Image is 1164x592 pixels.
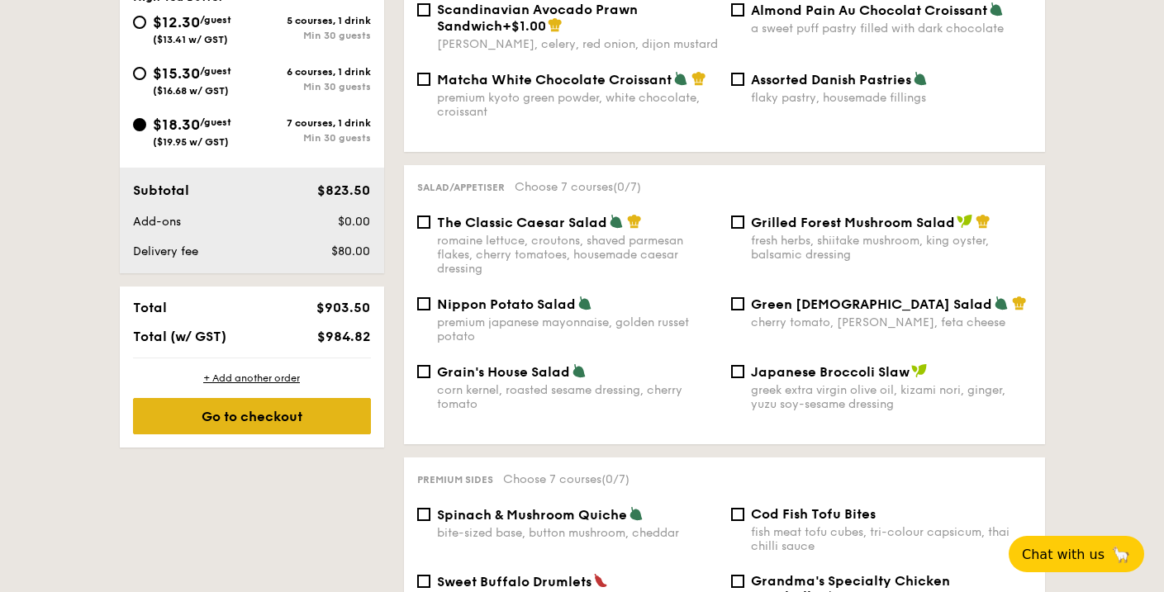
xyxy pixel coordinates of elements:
img: icon-vegetarian.fe4039eb.svg [673,71,688,86]
span: Assorted Danish Pastries [751,72,911,88]
input: $18.30/guest($19.95 w/ GST)7 courses, 1 drinkMin 30 guests [133,118,146,131]
img: icon-vegetarian.fe4039eb.svg [572,363,587,378]
div: Go to checkout [133,398,371,434]
button: Chat with us🦙 [1009,536,1144,572]
input: Assorted Danish Pastriesflaky pastry, housemade fillings [731,73,744,86]
img: icon-vegetarian.fe4039eb.svg [629,506,644,521]
img: icon-chef-hat.a58ddaea.svg [548,17,563,32]
div: fish meat tofu cubes, tri-colour capsicum, thai chilli sauce [751,525,1032,553]
span: ($13.41 w/ GST) [153,34,228,45]
input: Cod Fish Tofu Bitesfish meat tofu cubes, tri-colour capsicum, thai chilli sauce [731,508,744,521]
span: $984.82 [317,329,370,344]
div: Min 30 guests [252,132,371,144]
span: $12.30 [153,13,200,31]
span: ($19.95 w/ GST) [153,136,229,148]
span: $0.00 [338,215,370,229]
span: The Classic Caesar Salad [437,215,607,230]
div: a sweet puff pastry filled with dark chocolate [751,21,1032,36]
div: premium japanese mayonnaise, golden russet potato [437,315,718,343]
span: Premium sides [417,474,493,485]
div: greek extra virgin olive oil, kizami nori, ginger, yuzu soy-sesame dressing [751,383,1032,411]
span: Choose 7 courses [503,472,630,486]
span: Grain's House Salad [437,364,570,380]
span: (0/7) [601,472,630,486]
span: $80.00 [331,244,370,258]
span: Green [DEMOGRAPHIC_DATA] Salad [751,296,992,312]
span: (0/7) [613,180,641,194]
input: Green [DEMOGRAPHIC_DATA] Saladcherry tomato, [PERSON_NAME], feta cheese [731,297,744,310]
span: Delivery fee [133,244,198,258]
div: premium kyoto green powder, white chocolate, croissant [437,91,718,119]
div: Min 30 guests [252,30,371,41]
span: +$1.00 [502,18,546,34]
span: Grilled Forest Mushroom Salad [751,215,955,230]
input: Sweet Buffalo Drumletsslow baked chicken drumlet, sweet and spicy sauce [417,575,430,588]
img: icon-chef-hat.a58ddaea.svg [691,71,706,86]
img: icon-spicy.37a8142b.svg [593,573,608,588]
img: icon-vegetarian.fe4039eb.svg [577,296,592,310]
input: Spinach & Mushroom Quichebite-sized base, button mushroom, cheddar [417,508,430,521]
div: bite-sized base, button mushroom, cheddar [437,526,718,540]
span: Nippon Potato Salad [437,296,576,312]
input: Almond Pain Au Chocolat Croissanta sweet puff pastry filled with dark chocolate [731,3,744,17]
img: icon-vegetarian.fe4039eb.svg [994,296,1009,310]
span: 🦙 [1111,545,1131,564]
img: icon-chef-hat.a58ddaea.svg [976,214,991,229]
span: $823.50 [317,182,370,198]
img: icon-vegan.f8ff3823.svg [957,214,973,229]
span: Total (w/ GST) [133,329,226,344]
span: Cod Fish Tofu Bites [751,506,876,522]
div: romaine lettuce, croutons, shaved parmesan flakes, cherry tomatoes, housemade caesar dressing [437,234,718,276]
div: corn kernel, roasted sesame dressing, cherry tomato [437,383,718,411]
img: icon-chef-hat.a58ddaea.svg [627,214,642,229]
img: icon-vegetarian.fe4039eb.svg [989,2,1004,17]
input: Grain's House Saladcorn kernel, roasted sesame dressing, cherry tomato [417,365,430,378]
span: Almond Pain Au Chocolat Croissant [751,2,987,18]
span: Add-ons [133,215,181,229]
div: fresh herbs, shiitake mushroom, king oyster, balsamic dressing [751,234,1032,262]
img: icon-vegan.f8ff3823.svg [911,363,928,378]
div: 6 courses, 1 drink [252,66,371,78]
input: Scandinavian Avocado Prawn Sandwich+$1.00[PERSON_NAME], celery, red onion, dijon mustard [417,3,430,17]
input: Japanese Broccoli Slawgreek extra virgin olive oil, kizami nori, ginger, yuzu soy-sesame dressing [731,365,744,378]
input: Grilled Forest Mushroom Saladfresh herbs, shiitake mushroom, king oyster, balsamic dressing [731,215,744,229]
div: 7 courses, 1 drink [252,117,371,129]
span: Matcha White Chocolate Croissant [437,72,672,88]
img: icon-chef-hat.a58ddaea.svg [1012,296,1027,310]
span: ($16.68 w/ GST) [153,85,229,97]
span: Subtotal [133,182,189,198]
input: The Classic Caesar Saladromaine lettuce, croutons, shaved parmesan flakes, cherry tomatoes, house... [417,215,430,229]
span: $18.30 [153,116,200,134]
div: cherry tomato, [PERSON_NAME], feta cheese [751,315,1032,329]
span: /guest [200,14,231,26]
input: Grandma's Specialty Chicken Meatballs+$1.00cauliflower, mushroom pink sauce [731,575,744,588]
span: Choose 7 courses [515,180,641,194]
span: Salad/Appetiser [417,182,505,193]
span: Spinach & Mushroom Quiche [437,507,627,523]
span: Japanese Broccoli Slaw [751,364,910,380]
span: Chat with us [1022,547,1105,562]
div: flaky pastry, housemade fillings [751,91,1032,105]
input: $12.30/guest($13.41 w/ GST)5 courses, 1 drinkMin 30 guests [133,16,146,29]
input: $15.30/guest($16.68 w/ GST)6 courses, 1 drinkMin 30 guests [133,67,146,80]
span: $15.30 [153,64,200,83]
img: icon-vegetarian.fe4039eb.svg [913,71,928,86]
div: + Add another order [133,372,371,385]
div: 5 courses, 1 drink [252,15,371,26]
span: Scandinavian Avocado Prawn Sandwich [437,2,638,34]
img: icon-vegetarian.fe4039eb.svg [609,214,624,229]
input: Nippon Potato Saladpremium japanese mayonnaise, golden russet potato [417,297,430,310]
div: Min 30 guests [252,81,371,92]
span: $903.50 [316,300,370,315]
span: Total [133,300,167,315]
span: Sweet Buffalo Drumlets [437,574,592,590]
input: Matcha White Chocolate Croissantpremium kyoto green powder, white chocolate, croissant [417,73,430,86]
div: [PERSON_NAME], celery, red onion, dijon mustard [437,37,718,51]
span: /guest [200,116,231,128]
span: /guest [200,65,231,77]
